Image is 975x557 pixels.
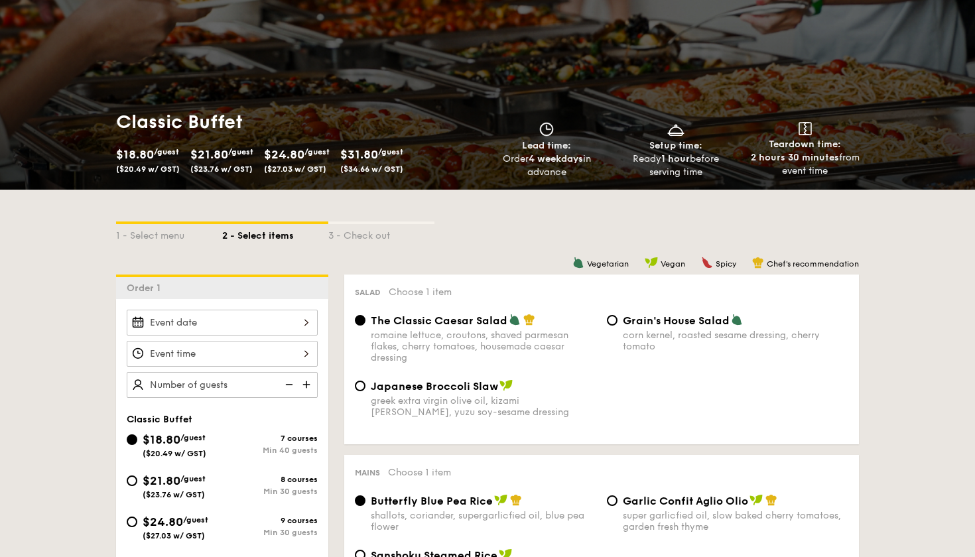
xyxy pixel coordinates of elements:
img: icon-clock.2db775ea.svg [537,122,556,137]
div: 7 courses [222,434,318,443]
input: The Classic Caesar Saladromaine lettuce, croutons, shaved parmesan flakes, cherry tomatoes, house... [355,315,365,326]
span: Spicy [716,259,736,269]
img: icon-chef-hat.a58ddaea.svg [510,494,522,506]
span: /guest [378,147,403,156]
span: $31.80 [340,147,378,162]
h1: Classic Buffet [116,110,482,134]
div: romaine lettuce, croutons, shaved parmesan flakes, cherry tomatoes, housemade caesar dressing [371,330,596,363]
input: $21.80/guest($23.76 w/ GST)8 coursesMin 30 guests [127,475,137,486]
span: $21.80 [143,473,180,488]
span: Order 1 [127,282,166,294]
img: icon-reduce.1d2dbef1.svg [278,372,298,397]
span: Vegetarian [587,259,629,269]
img: icon-vegan.f8ff3823.svg [645,257,658,269]
span: ($20.49 w/ GST) [116,164,180,174]
div: super garlicfied oil, slow baked cherry tomatoes, garden fresh thyme [623,510,848,532]
img: icon-dish.430c3a2e.svg [666,122,686,137]
img: icon-vegan.f8ff3823.svg [749,494,763,506]
span: /guest [304,147,330,156]
div: Order in advance [487,153,606,179]
div: 1 - Select menu [116,224,222,243]
span: Grain's House Salad [623,314,730,327]
img: icon-vegan.f8ff3823.svg [499,379,513,391]
img: icon-spicy.37a8142b.svg [701,257,713,269]
span: ($23.76 w/ GST) [190,164,253,174]
div: 3 - Check out [328,224,434,243]
span: /guest [180,433,206,442]
img: icon-vegetarian.fe4039eb.svg [509,314,521,326]
div: Min 30 guests [222,528,318,537]
img: icon-vegan.f8ff3823.svg [494,494,507,506]
span: Chef's recommendation [767,259,859,269]
div: Min 40 guests [222,446,318,455]
div: Ready before serving time [617,153,736,179]
span: $18.80 [116,147,154,162]
input: Garlic Confit Aglio Oliosuper garlicfied oil, slow baked cherry tomatoes, garden fresh thyme [607,495,617,506]
img: icon-chef-hat.a58ddaea.svg [752,257,764,269]
span: Lead time: [522,140,571,151]
div: 9 courses [222,516,318,525]
span: ($27.03 w/ GST) [143,531,205,540]
div: 2 - Select items [222,224,328,243]
span: Choose 1 item [388,467,451,478]
span: Classic Buffet [127,414,192,425]
span: ($34.66 w/ GST) [340,164,403,174]
span: ($27.03 w/ GST) [264,164,326,174]
strong: 2 hours 30 minutes [751,152,839,163]
img: icon-add.58712e84.svg [298,372,318,397]
span: Teardown time: [769,139,841,150]
strong: 4 weekdays [529,153,583,164]
span: $24.80 [143,515,183,529]
input: Number of guests [127,372,318,398]
img: icon-vegetarian.fe4039eb.svg [572,257,584,269]
span: Japanese Broccoli Slaw [371,380,498,393]
input: Event time [127,341,318,367]
span: Setup time: [649,140,702,151]
img: icon-teardown.65201eee.svg [799,122,812,135]
span: Choose 1 item [389,286,452,298]
input: Butterfly Blue Pea Riceshallots, coriander, supergarlicfied oil, blue pea flower [355,495,365,506]
span: Butterfly Blue Pea Rice [371,495,493,507]
span: Salad [355,288,381,297]
span: Mains [355,468,380,477]
strong: 1 hour [661,153,690,164]
div: greek extra virgin olive oil, kizami [PERSON_NAME], yuzu soy-sesame dressing [371,395,596,418]
div: from event time [746,151,864,178]
span: The Classic Caesar Salad [371,314,507,327]
input: $18.80/guest($20.49 w/ GST)7 coursesMin 40 guests [127,434,137,445]
input: Grain's House Saladcorn kernel, roasted sesame dressing, cherry tomato [607,315,617,326]
input: Japanese Broccoli Slawgreek extra virgin olive oil, kizami [PERSON_NAME], yuzu soy-sesame dressing [355,381,365,391]
input: Event date [127,310,318,336]
img: icon-chef-hat.a58ddaea.svg [765,494,777,506]
span: /guest [183,515,208,525]
span: /guest [180,474,206,483]
span: Vegan [661,259,685,269]
span: $24.80 [264,147,304,162]
div: Min 30 guests [222,487,318,496]
img: icon-chef-hat.a58ddaea.svg [523,314,535,326]
span: $21.80 [190,147,228,162]
img: icon-vegetarian.fe4039eb.svg [731,314,743,326]
span: /guest [228,147,253,156]
input: $24.80/guest($27.03 w/ GST)9 coursesMin 30 guests [127,517,137,527]
div: shallots, coriander, supergarlicfied oil, blue pea flower [371,510,596,532]
span: Garlic Confit Aglio Olio [623,495,748,507]
span: ($23.76 w/ GST) [143,490,205,499]
div: 8 courses [222,475,318,484]
div: corn kernel, roasted sesame dressing, cherry tomato [623,330,848,352]
span: /guest [154,147,179,156]
span: ($20.49 w/ GST) [143,449,206,458]
span: $18.80 [143,432,180,447]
